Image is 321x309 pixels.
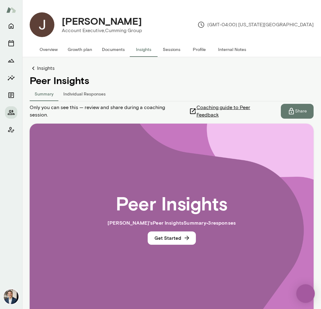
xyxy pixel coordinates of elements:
h2: Peer Insights [116,192,227,214]
button: Documents [97,42,130,57]
button: Sessions [158,42,185,57]
h4: Peer Insights [30,74,314,86]
p: Share [295,108,307,114]
img: Mento [6,4,16,16]
button: Growth Plan [5,54,17,67]
button: Home [5,20,17,32]
button: Growth plan [63,42,97,57]
button: Share [281,104,314,119]
button: Sessions [5,37,17,49]
button: Members [5,106,17,119]
button: Documents [5,89,17,101]
button: Profile [185,42,213,57]
button: Overview [35,42,63,57]
p: Account Executive, Cumming Group [62,27,142,34]
a: Insights [30,65,314,72]
span: Only you can see this — review and share during a coaching session. [30,104,184,119]
p: (GMT-04:00) [US_STATE][GEOGRAPHIC_DATA] [197,21,314,28]
button: Insights [130,42,158,57]
img: Jarrod Ross [30,12,54,37]
button: Insights [5,72,17,84]
a: Coaching guide to Peer Feedback [189,104,281,119]
span: Coaching guide to Peer Feedback [196,104,273,119]
button: Get Started [148,231,196,244]
h4: [PERSON_NAME] [62,15,142,27]
button: Internal Notes [213,42,251,57]
button: Client app [5,124,17,136]
img: Mark Zschocke [4,289,19,304]
div: responses-tab [30,86,314,101]
button: Summary [30,86,58,101]
button: Individual Responses [58,86,111,101]
span: [PERSON_NAME] 's Peer Insights Summary [108,220,206,226]
span: • 3 response s [206,220,236,226]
